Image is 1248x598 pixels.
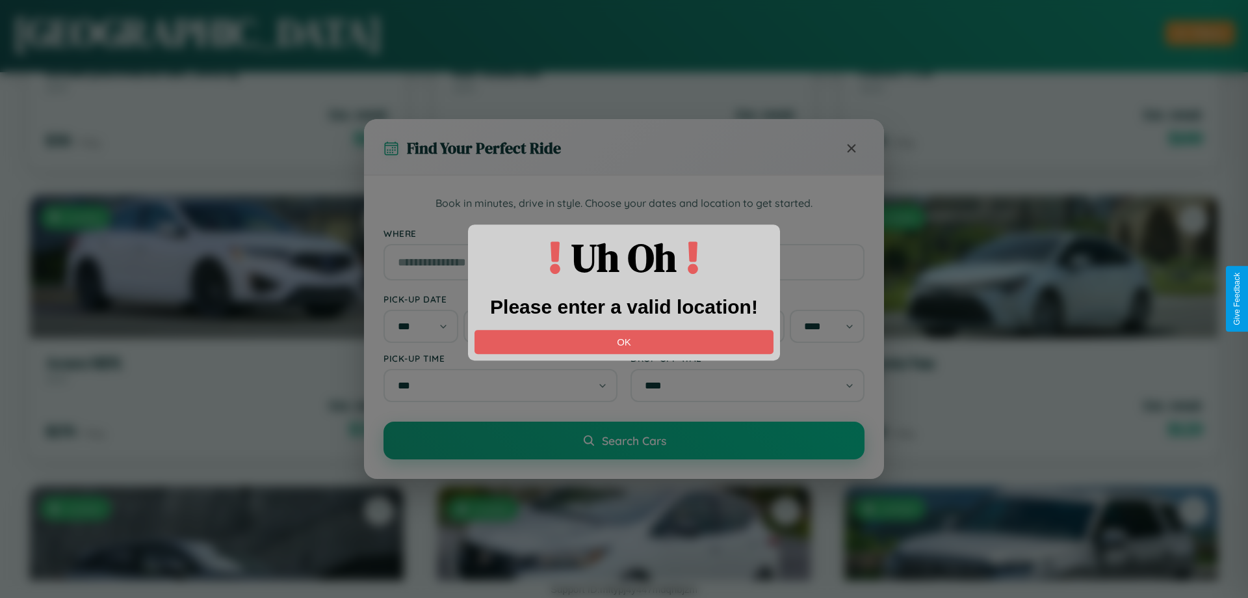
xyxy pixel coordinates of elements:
[383,195,864,212] p: Book in minutes, drive in style. Choose your dates and location to get started.
[383,293,617,305] label: Pick-up Date
[630,353,864,364] label: Drop-off Time
[407,137,561,159] h3: Find Your Perfect Ride
[383,228,864,239] label: Where
[630,293,864,305] label: Drop-off Date
[602,433,666,448] span: Search Cars
[383,353,617,364] label: Pick-up Time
